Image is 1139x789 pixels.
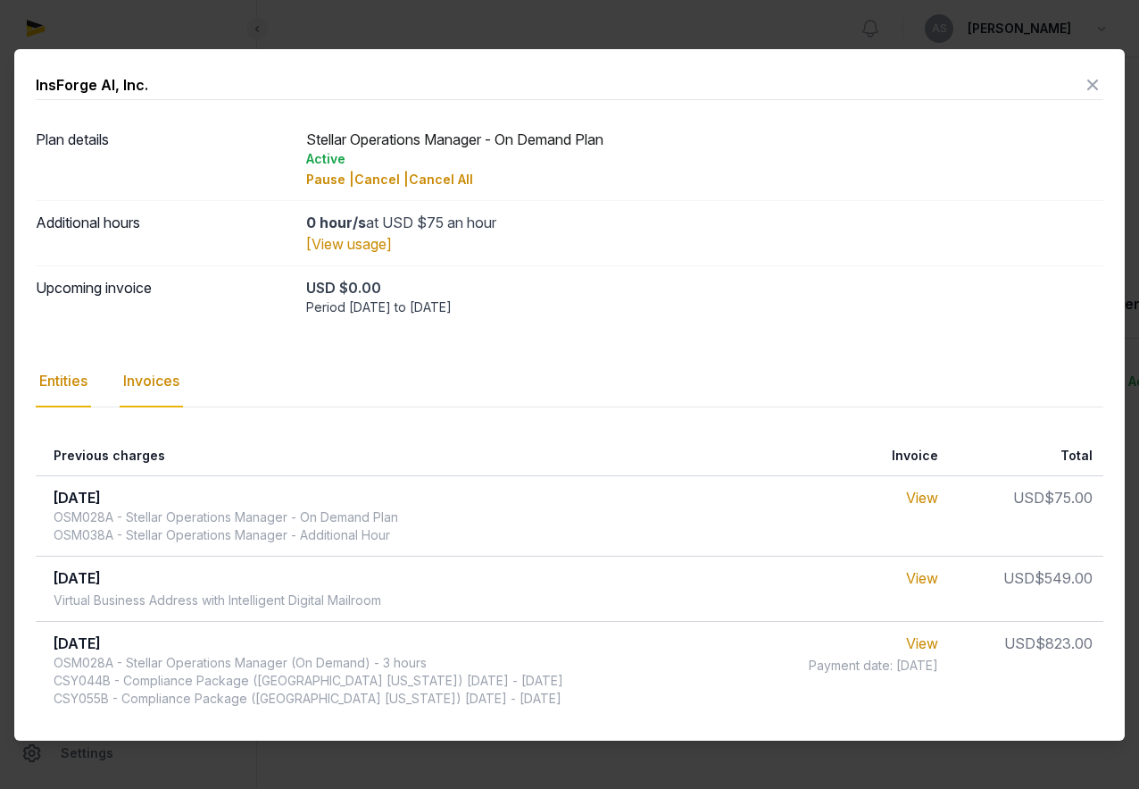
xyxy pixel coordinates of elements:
div: InsForge AI, Inc. [36,74,148,96]
div: Active [306,150,1103,168]
div: at USD $75 an hour [306,212,1103,233]
span: USD [1003,569,1035,587]
a: View [906,569,938,587]
div: USD $0.00 [306,277,1103,298]
span: Pause | [306,172,354,187]
dt: Plan details [36,129,292,189]
th: Previous charges [36,436,742,476]
span: Cancel All [409,172,473,187]
a: View [906,634,938,652]
span: [DATE] [54,634,101,652]
span: USD [1013,489,1044,507]
div: OSM028A - Stellar Operations Manager (On Demand) - 3 hours CSY044B - Compliance Package ([GEOGRAP... [54,654,563,708]
span: USD [1004,634,1035,652]
span: Cancel | [354,172,409,187]
span: Payment date: [DATE] [809,657,938,675]
div: Invoices [120,356,183,407]
dt: Additional hours [36,212,292,255]
div: Stellar Operations Manager - On Demand Plan [306,129,1103,189]
span: $75.00 [1044,489,1093,507]
strong: 0 hour/s [306,214,366,231]
span: [DATE] [54,569,101,587]
th: Invoice [742,436,949,476]
div: OSM028A - Stellar Operations Manager - On Demand Plan OSM038A - Stellar Operations Manager - Addi... [54,508,398,544]
div: Entities [36,356,91,407]
div: Virtual Business Address with Intelligent Digital Mailroom [54,592,381,609]
span: $823.00 [1035,634,1093,652]
span: [DATE] [54,489,101,507]
dt: Upcoming invoice [36,277,292,316]
a: [View usage] [306,235,392,253]
th: Total [949,436,1103,476]
div: Period [DATE] to [DATE] [306,298,1103,316]
a: View [906,489,938,507]
nav: Tabs [36,356,1103,407]
span: $549.00 [1035,569,1093,587]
